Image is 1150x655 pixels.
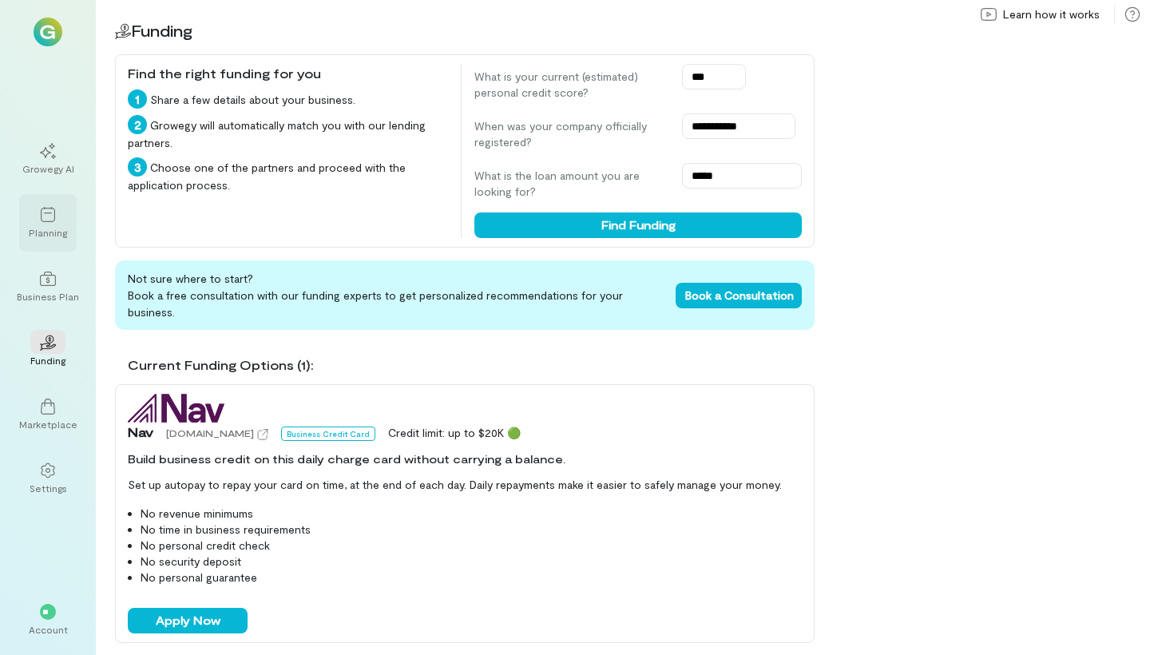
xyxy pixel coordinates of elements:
a: Growegy AI [19,130,77,188]
div: Choose one of the partners and proceed with the application process. [128,157,448,193]
label: What is the loan amount you are looking for? [474,168,666,200]
span: 🟢 [507,426,521,439]
div: Business Credit Card [281,427,375,441]
div: 3 [128,157,147,177]
a: Planning [19,194,77,252]
li: No personal credit check [141,538,802,554]
a: Business Plan [19,258,77,316]
div: Planning [29,226,67,239]
div: Business Plan [17,290,79,303]
img: Nav [128,394,224,423]
div: Share a few details about your business. [128,89,448,109]
label: What is your current (estimated) personal credit score? [474,69,666,101]
div: Credit limit: up to $20K [388,425,521,441]
span: Nav [128,423,153,442]
a: Settings [19,450,77,507]
div: Build business credit on this daily charge card without carrying a balance. [128,451,802,467]
li: No time in business requirements [141,522,802,538]
div: Find the right funding for you [128,64,448,83]
div: Settings [30,482,67,494]
div: Funding [30,354,65,367]
div: Marketplace [19,418,77,431]
div: Not sure where to start? Book a free consultation with our funding experts to get personalized re... [115,260,815,330]
span: Funding [131,21,192,40]
button: Apply Now [128,608,248,633]
li: No security deposit [141,554,802,570]
a: Funding [19,322,77,379]
div: 1 [128,89,147,109]
a: Marketplace [19,386,77,443]
div: Growegy will automatically match you with our lending partners. [128,115,448,151]
li: No revenue minimums [141,506,802,522]
div: Current Funding Options (1): [128,355,815,375]
p: Set up autopay to repay your card on time, at the end of each day. Daily repayments make it easie... [128,477,802,493]
li: No personal guarantee [141,570,802,586]
span: Learn how it works [1003,6,1100,22]
button: Find Funding [474,212,802,238]
div: Account [29,623,68,636]
span: Book a Consultation [685,288,794,302]
span: [DOMAIN_NAME] [166,427,254,439]
label: When was your company officially registered? [474,118,666,150]
div: Growegy AI [22,162,74,175]
a: [DOMAIN_NAME] [166,425,268,441]
div: 2 [128,115,147,134]
button: Book a Consultation [676,283,802,308]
